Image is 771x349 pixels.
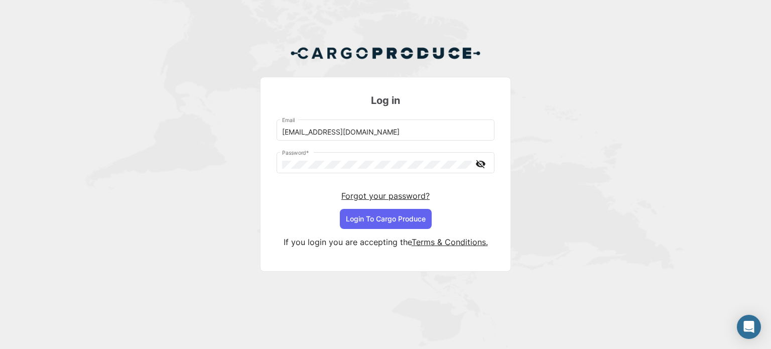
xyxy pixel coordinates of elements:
button: Login To Cargo Produce [340,209,432,229]
mat-icon: visibility_off [474,158,486,170]
img: Cargo Produce Logo [290,41,481,65]
div: Abrir Intercom Messenger [737,315,761,339]
a: Terms & Conditions. [412,237,488,247]
h3: Log in [277,93,494,107]
a: Forgot your password? [341,191,430,201]
input: Email [282,128,489,137]
span: If you login you are accepting the [284,237,412,247]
